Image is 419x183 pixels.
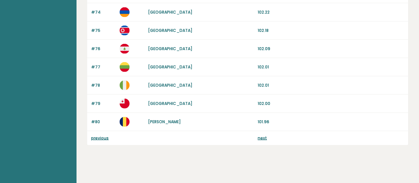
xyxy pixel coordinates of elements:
[91,9,116,15] p: #74
[120,80,130,90] img: ie.svg
[120,117,130,127] img: td.svg
[148,82,192,88] a: [GEOGRAPHIC_DATA]
[148,119,181,125] a: [PERSON_NAME]
[91,28,116,34] p: #75
[148,46,192,51] a: [GEOGRAPHIC_DATA]
[148,9,192,15] a: [GEOGRAPHIC_DATA]
[258,119,404,125] p: 101.96
[258,135,267,141] a: next
[120,7,130,17] img: am.svg
[91,82,116,88] p: #78
[258,101,404,107] p: 102.00
[91,46,116,52] p: #76
[148,64,192,70] a: [GEOGRAPHIC_DATA]
[120,44,130,54] img: lb.svg
[91,135,109,141] a: previous
[258,82,404,88] p: 102.01
[258,28,404,34] p: 102.18
[120,26,130,36] img: kp.svg
[91,64,116,70] p: #77
[120,62,130,72] img: lt.svg
[120,99,130,109] img: to.svg
[91,101,116,107] p: #79
[148,28,192,33] a: [GEOGRAPHIC_DATA]
[258,64,404,70] p: 102.01
[148,101,192,106] a: [GEOGRAPHIC_DATA]
[258,46,404,52] p: 102.09
[91,119,116,125] p: #80
[258,9,404,15] p: 102.22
